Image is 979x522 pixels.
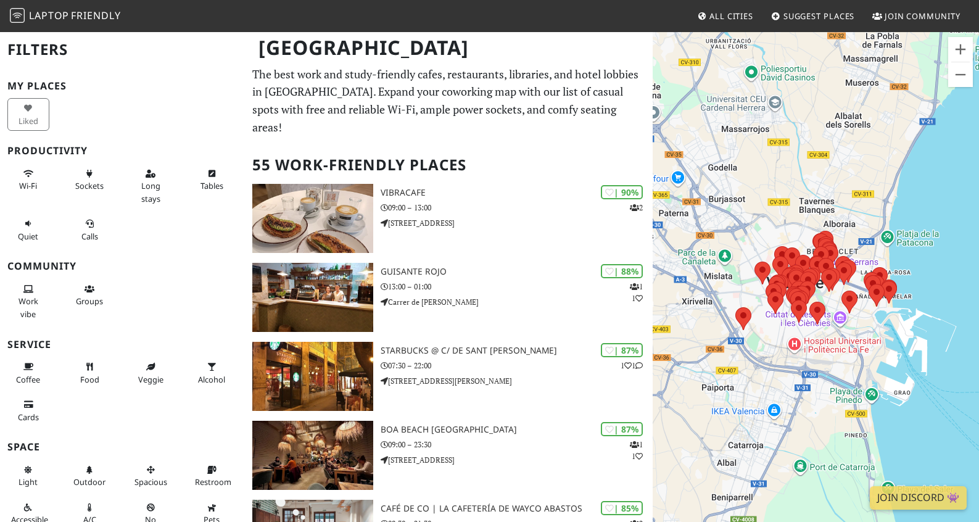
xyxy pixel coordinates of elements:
button: Sockets [68,164,110,196]
h3: Vibracafe [381,188,653,198]
button: Tables [191,164,233,196]
h3: Café de CO | La cafetería de Wayco Abastos [381,503,653,514]
button: Calls [68,213,110,246]
a: Boa Beach València | 87% 11 Boa Beach [GEOGRAPHIC_DATA] 09:00 – 23:30 [STREET_ADDRESS] [245,421,653,490]
h3: Productivity [7,145,238,157]
button: Food [68,357,110,389]
a: LaptopFriendly LaptopFriendly [10,6,121,27]
p: 07:30 – 22:00 [381,360,653,371]
p: 09:00 – 23:30 [381,439,653,450]
span: Video/audio calls [81,231,98,242]
h3: Guisante Rojo [381,267,653,277]
img: Starbucks @ C/ de Sant Vicent Màrtir [252,342,373,411]
p: 13:00 – 01:00 [381,281,653,292]
p: [STREET_ADDRESS] [381,217,653,229]
p: The best work and study-friendly cafes, restaurants, libraries, and hotel lobbies in [GEOGRAPHIC_... [252,65,645,136]
button: Alcohol [191,357,233,389]
button: Zoom arrière [948,62,973,87]
img: Guisante Rojo [252,263,373,332]
button: Work vibe [7,279,49,324]
span: Credit cards [18,412,39,423]
span: Join Community [885,10,960,22]
h3: My Places [7,80,238,92]
h3: Space [7,441,238,453]
a: Vibracafe | 90% 2 Vibracafe 09:00 – 13:00 [STREET_ADDRESS] [245,184,653,253]
div: | 87% [601,343,643,357]
h3: Community [7,260,238,272]
button: Restroom [191,460,233,492]
h2: Filters [7,31,238,68]
span: Laptop [29,9,69,22]
span: Alcohol [198,374,225,385]
button: Veggie [130,357,171,389]
button: Outdoor [68,460,110,492]
span: Long stays [141,180,160,204]
span: Group tables [76,296,103,307]
p: [STREET_ADDRESS] [381,454,653,466]
a: Suggest Places [766,5,860,27]
span: Stable Wi-Fi [19,180,37,191]
h1: [GEOGRAPHIC_DATA] [249,31,650,65]
button: Coffee [7,357,49,389]
div: | 88% [601,264,643,278]
p: Carrer de [PERSON_NAME] [381,296,653,308]
a: Starbucks @ C/ de Sant Vicent Màrtir | 87% 11 Starbucks @ C/ de Sant [PERSON_NAME] 07:30 – 22:00 ... [245,342,653,411]
div: | 85% [601,501,643,515]
span: Natural light [19,476,38,487]
p: 09:00 – 13:00 [381,202,653,213]
button: Quiet [7,213,49,246]
span: All Cities [709,10,753,22]
a: Join Discord 👾 [870,486,967,510]
span: Restroom [195,476,231,487]
span: Quiet [18,231,38,242]
span: Suggest Places [783,10,855,22]
a: Guisante Rojo | 88% 11 Guisante Rojo 13:00 – 01:00 Carrer de [PERSON_NAME] [245,263,653,332]
span: Outdoor area [73,476,105,487]
h3: Service [7,339,238,350]
button: Zoom avant [948,37,973,62]
p: 1 1 [630,439,643,462]
span: People working [19,296,38,319]
h3: Starbucks @ C/ de Sant [PERSON_NAME] [381,346,653,356]
button: Light [7,460,49,492]
span: Work-friendly tables [200,180,223,191]
img: Vibracafe [252,184,373,253]
button: Long stays [130,164,171,209]
span: Spacious [134,476,167,487]
p: 1 1 [630,281,643,304]
h3: Boa Beach [GEOGRAPHIC_DATA] [381,425,653,435]
div: | 90% [601,185,643,199]
p: [STREET_ADDRESS][PERSON_NAME] [381,375,653,387]
span: Friendly [71,9,120,22]
button: Spacious [130,460,171,492]
a: All Cities [692,5,758,27]
div: | 87% [601,422,643,436]
button: Cards [7,394,49,427]
span: Coffee [16,374,40,385]
button: Groups [68,279,110,312]
a: Join Community [867,5,965,27]
button: Wi-Fi [7,164,49,196]
h2: 55 Work-Friendly Places [252,146,645,184]
span: Food [80,374,99,385]
img: LaptopFriendly [10,8,25,23]
img: Boa Beach València [252,421,373,490]
p: 2 [630,202,643,213]
p: 1 1 [621,360,643,371]
span: Power sockets [75,180,104,191]
span: Veggie [138,374,163,385]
